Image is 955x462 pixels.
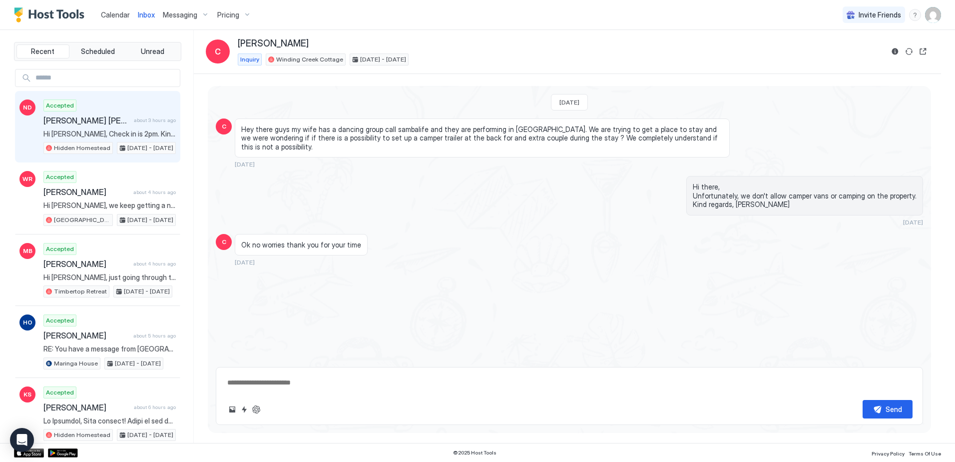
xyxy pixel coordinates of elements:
[276,55,343,64] span: Winding Creek Cottage
[31,47,54,56] span: Recent
[133,260,176,267] span: about 4 hours ago
[859,10,901,19] span: Invite Friends
[43,115,130,125] span: [PERSON_NAME] [PERSON_NAME]
[217,10,239,19] span: Pricing
[46,101,74,110] span: Accepted
[54,359,98,368] span: Maringa House
[126,44,179,58] button: Unread
[127,215,173,224] span: [DATE] - [DATE]
[903,45,915,57] button: Sync reservation
[43,187,129,197] span: [PERSON_NAME]
[917,45,929,57] button: Open reservation
[241,240,361,249] span: Ok no worries thank you for your time
[693,182,917,209] span: Hi there, Unfortunately, we don't allow camper vans or camping on the property. Kind regards, [PE...
[127,143,173,152] span: [DATE] - [DATE]
[23,318,32,327] span: HO
[46,244,74,253] span: Accepted
[909,447,941,458] a: Terms Of Use
[101,9,130,20] a: Calendar
[250,403,262,415] button: ChatGPT Auto Reply
[23,103,32,112] span: ND
[863,400,913,418] button: Send
[453,449,496,456] span: © 2025 Host Tools
[138,9,155,20] a: Inbox
[43,344,176,353] span: RE: You have a message from [GEOGRAPHIC_DATA] Many thanks [PERSON_NAME], we are looking forward t...
[14,42,181,61] div: tab-group
[101,10,130,19] span: Calendar
[43,416,176,425] span: Lo Ipsumdol, Sita consect! Adipi el sed doe te inci utla! 😁✨ E dolo magnaa en adm ve quisnos exer...
[238,38,309,49] span: [PERSON_NAME]
[43,201,176,210] span: Hi [PERSON_NAME], we keep getting a notice from Airbnb that the request for change of guests has ...
[54,430,110,439] span: Hidden Homestead
[886,404,902,414] div: Send
[909,9,921,21] div: menu
[81,47,115,56] span: Scheduled
[903,218,923,226] span: [DATE]
[10,428,34,452] div: Open Intercom Messenger
[23,390,31,399] span: KS
[115,359,161,368] span: [DATE] - [DATE]
[889,45,901,57] button: Reservation information
[23,246,32,255] span: MB
[215,45,221,57] span: C
[163,10,197,19] span: Messaging
[16,44,69,58] button: Recent
[43,259,129,269] span: [PERSON_NAME]
[134,117,176,123] span: about 3 hours ago
[241,125,723,151] span: Hey there guys my wife has a dancing group call sambalife and they are performing in [GEOGRAPHIC_...
[48,448,78,457] a: Google Play Store
[138,10,155,19] span: Inbox
[141,47,164,56] span: Unread
[222,237,226,246] span: C
[14,448,44,457] a: App Store
[909,450,941,456] span: Terms Of Use
[43,129,176,138] span: Hi [PERSON_NAME], Check in is 2pm. Kind Regards, [PERSON_NAME]
[872,450,905,456] span: Privacy Policy
[43,330,129,340] span: [PERSON_NAME]
[559,98,579,106] span: [DATE]
[235,258,255,266] span: [DATE]
[43,273,176,282] span: Hi [PERSON_NAME], just going through the steps with the Airbnb Process as per the email I sent hi...
[46,172,74,181] span: Accepted
[127,430,173,439] span: [DATE] - [DATE]
[31,69,180,86] input: Input Field
[71,44,124,58] button: Scheduled
[14,7,89,22] a: Host Tools Logo
[124,287,170,296] span: [DATE] - [DATE]
[360,55,406,64] span: [DATE] - [DATE]
[43,402,130,412] span: [PERSON_NAME]
[240,55,259,64] span: Inquiry
[133,189,176,195] span: about 4 hours ago
[222,122,226,131] span: C
[872,447,905,458] a: Privacy Policy
[46,388,74,397] span: Accepted
[235,160,255,168] span: [DATE]
[54,215,110,224] span: [GEOGRAPHIC_DATA]
[46,316,74,325] span: Accepted
[133,332,176,339] span: about 5 hours ago
[54,287,107,296] span: Timbertop Retreat
[54,143,110,152] span: Hidden Homestead
[134,404,176,410] span: about 6 hours ago
[226,403,238,415] button: Upload image
[238,403,250,415] button: Quick reply
[925,7,941,23] div: User profile
[22,174,32,183] span: WR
